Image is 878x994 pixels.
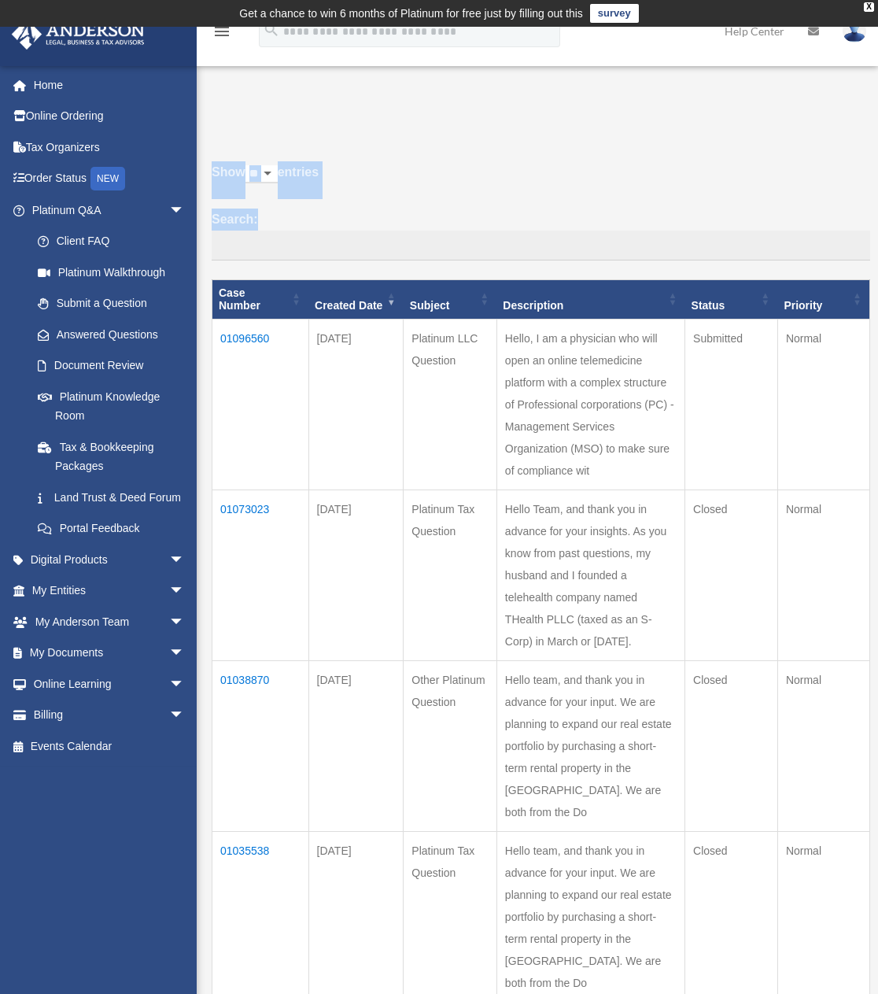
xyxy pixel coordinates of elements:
[169,606,201,638] span: arrow_drop_down
[404,279,497,320] th: Subject: activate to sort column ascending
[245,165,278,183] select: Showentries
[685,661,778,832] td: Closed
[404,320,497,490] td: Platinum LLC Question
[11,730,208,762] a: Events Calendar
[11,163,208,195] a: Order StatusNEW
[11,575,208,607] a: My Entitiesarrow_drop_down
[685,490,778,661] td: Closed
[590,4,639,23] a: survey
[169,668,201,700] span: arrow_drop_down
[212,231,870,261] input: Search:
[777,661,869,832] td: Normal
[11,700,208,731] a: Billingarrow_drop_down
[11,668,208,700] a: Online Learningarrow_drop_down
[212,209,870,261] label: Search:
[11,69,208,101] a: Home
[169,544,201,576] span: arrow_drop_down
[212,320,309,490] td: 01096560
[212,490,309,661] td: 01073023
[11,606,208,637] a: My Anderson Teamarrow_drop_down
[22,226,201,257] a: Client FAQ
[496,490,684,661] td: Hello Team, and thank you in advance for your insights. As you know from past questions, my husba...
[496,661,684,832] td: Hello team, and thank you in advance for your input. We are planning to expand our real estate po...
[22,381,201,431] a: Platinum Knowledge Room
[777,490,869,661] td: Normal
[169,700,201,732] span: arrow_drop_down
[308,320,404,490] td: [DATE]
[212,661,309,832] td: 01038870
[11,544,208,575] a: Digital Productsarrow_drop_down
[11,637,208,669] a: My Documentsarrow_drop_down
[239,4,583,23] div: Get a chance to win 6 months of Platinum for free just by filling out this
[843,20,866,42] img: User Pic
[11,101,208,132] a: Online Ordering
[169,637,201,670] span: arrow_drop_down
[308,279,404,320] th: Created Date: activate to sort column ascending
[308,661,404,832] td: [DATE]
[777,320,869,490] td: Normal
[22,513,201,545] a: Portal Feedback
[404,490,497,661] td: Platinum Tax Question
[263,21,280,39] i: search
[22,482,201,513] a: Land Trust & Deed Forum
[404,661,497,832] td: Other Platinum Question
[11,194,201,226] a: Platinum Q&Aarrow_drop_down
[90,167,125,190] div: NEW
[22,288,201,320] a: Submit a Question
[22,257,201,288] a: Platinum Walkthrough
[11,131,208,163] a: Tax Organizers
[864,2,874,12] div: close
[7,19,149,50] img: Anderson Advisors Platinum Portal
[496,279,684,320] th: Description: activate to sort column ascending
[22,319,193,350] a: Answered Questions
[212,28,231,41] a: menu
[212,279,309,320] th: Case Number: activate to sort column ascending
[685,279,778,320] th: Status: activate to sort column ascending
[496,320,684,490] td: Hello, I am a physician who will open an online telemedicine platform with a complex structure of...
[212,161,870,199] label: Show entries
[22,350,201,382] a: Document Review
[308,490,404,661] td: [DATE]
[22,431,201,482] a: Tax & Bookkeeping Packages
[212,22,231,41] i: menu
[777,279,869,320] th: Priority: activate to sort column ascending
[169,194,201,227] span: arrow_drop_down
[685,320,778,490] td: Submitted
[169,575,201,608] span: arrow_drop_down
